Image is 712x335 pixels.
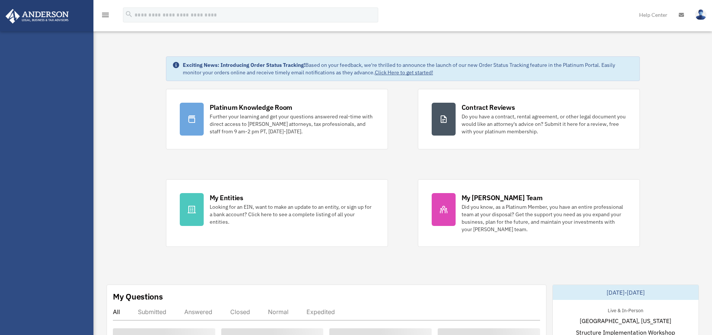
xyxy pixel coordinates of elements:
[183,61,634,76] div: Based on your feedback, we're thrilled to announce the launch of our new Order Status Tracking fe...
[268,308,289,316] div: Normal
[462,193,543,202] div: My [PERSON_NAME] Team
[230,308,250,316] div: Closed
[462,203,626,233] div: Did you know, as a Platinum Member, you have an entire professional team at your disposal? Get th...
[166,179,388,247] a: My Entities Looking for an EIN, want to make an update to an entity, or sign up for a bank accoun...
[375,69,433,76] a: Click Here to get started!
[553,285,699,300] div: [DATE]-[DATE]
[166,89,388,149] a: Platinum Knowledge Room Further your learning and get your questions answered real-time with dire...
[210,193,243,202] div: My Entities
[418,179,640,247] a: My [PERSON_NAME] Team Did you know, as a Platinum Member, you have an entire professional team at...
[462,113,626,135] div: Do you have a contract, rental agreement, or other legal document you would like an attorney's ad...
[101,13,110,19] a: menu
[125,10,133,18] i: search
[418,89,640,149] a: Contract Reviews Do you have a contract, rental agreement, or other legal document you would like...
[306,308,335,316] div: Expedited
[462,103,515,112] div: Contract Reviews
[101,10,110,19] i: menu
[210,103,293,112] div: Platinum Knowledge Room
[602,306,649,314] div: Live & In-Person
[3,9,71,24] img: Anderson Advisors Platinum Portal
[183,62,305,68] strong: Exciting News: Introducing Order Status Tracking!
[580,316,671,325] span: [GEOGRAPHIC_DATA], [US_STATE]
[210,203,374,226] div: Looking for an EIN, want to make an update to an entity, or sign up for a bank account? Click her...
[184,308,212,316] div: Answered
[113,308,120,316] div: All
[210,113,374,135] div: Further your learning and get your questions answered real-time with direct access to [PERSON_NAM...
[695,9,706,20] img: User Pic
[113,291,163,302] div: My Questions
[138,308,166,316] div: Submitted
